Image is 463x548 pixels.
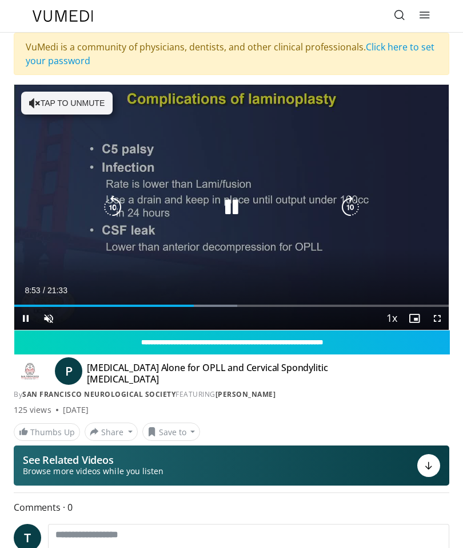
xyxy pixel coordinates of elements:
video-js: Video Player [14,85,449,330]
span: Browse more videos while you listen [23,466,163,477]
a: San Francisco Neurological Society [22,389,175,399]
button: Unmute [37,307,60,330]
button: Pause [14,307,37,330]
button: See Related Videos Browse more videos while you listen [14,446,449,486]
button: Save to [142,423,201,441]
button: Share [85,423,138,441]
span: Comments 0 [14,500,449,515]
div: By FEATURING [14,389,449,400]
a: P [55,357,82,385]
a: Thumbs Up [14,423,80,441]
p: See Related Videos [23,454,163,466]
a: [PERSON_NAME] [215,389,276,399]
img: San Francisco Neurological Society [14,362,46,380]
span: / [43,286,45,295]
button: Tap to unmute [21,92,113,115]
div: Progress Bar [14,305,449,307]
span: 8:53 [25,286,40,295]
button: Fullscreen [426,307,449,330]
img: VuMedi Logo [33,10,93,22]
h4: [MEDICAL_DATA] Alone for OPLL and Cervical Spondylitic [MEDICAL_DATA] [87,362,396,385]
span: 21:33 [47,286,67,295]
button: Enable picture-in-picture mode [403,307,426,330]
button: Playback Rate [380,307,403,330]
span: 125 views [14,404,51,416]
div: VuMedi is a community of physicians, dentists, and other clinical professionals. [14,33,449,75]
div: [DATE] [63,404,89,416]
